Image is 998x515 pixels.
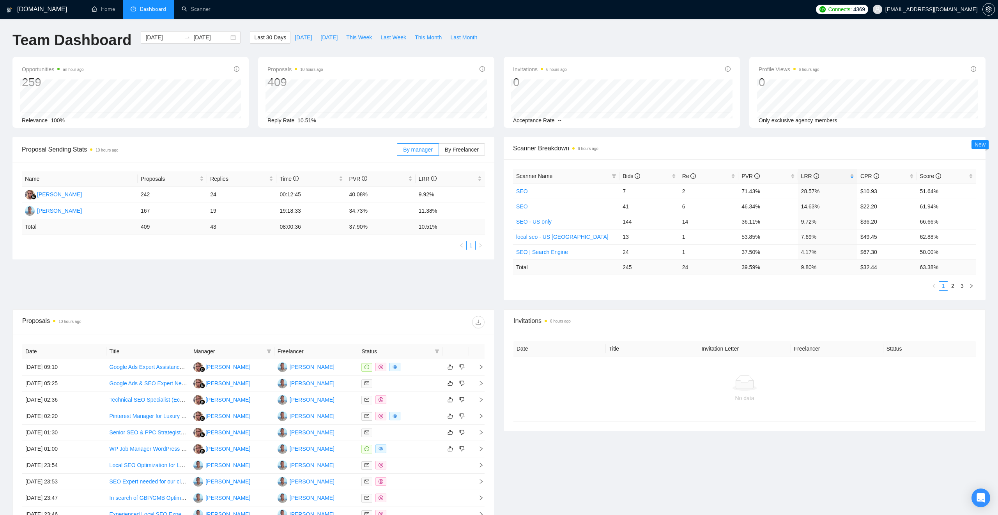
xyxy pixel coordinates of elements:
input: End date [193,33,229,42]
a: MW[PERSON_NAME] [278,478,334,484]
li: 1 [939,281,948,291]
span: info-circle [431,176,437,181]
span: dashboard [131,6,136,12]
span: right [969,284,974,288]
input: Start date [145,33,181,42]
span: New [975,141,986,148]
td: Total [22,219,138,235]
button: like [446,379,455,388]
img: MW [278,395,287,405]
a: 2 [948,282,957,290]
div: [PERSON_NAME] [290,461,334,469]
div: [PERSON_NAME] [205,444,250,453]
span: info-circle [690,173,696,179]
div: [PERSON_NAME] [205,477,250,486]
td: 24 [679,259,738,275]
span: info-circle [754,173,760,179]
td: 43 [207,219,276,235]
img: gigradar-bm.png [200,383,205,388]
img: MW [25,206,35,216]
td: $10.93 [857,183,917,199]
span: Proposals [141,175,198,183]
span: mail [365,430,369,435]
div: [PERSON_NAME] [205,494,250,502]
a: Senior SEO & PPC Strategist | Driving Growth for Multi-Million $ Sports Construction Company [110,429,338,436]
td: 50.00% [917,244,977,259]
span: info-circle [936,173,941,179]
td: 9.80 % [798,259,857,275]
a: SEO Expert needed for our clients [110,478,192,485]
span: filter [265,346,273,357]
td: 46.34% [738,199,798,214]
li: Previous Page [929,281,939,291]
div: [PERSON_NAME] [290,494,334,502]
span: message [365,446,369,451]
span: dislike [459,429,465,436]
a: 1 [467,241,475,250]
span: filter [435,349,439,354]
span: Only exclusive agency members [759,117,837,123]
span: Profile Views [759,65,819,74]
div: 0 [759,75,819,90]
button: Last Month [446,31,481,44]
td: 40.08% [346,187,416,203]
img: upwork-logo.png [819,6,826,12]
img: MW [193,460,203,470]
th: Date [513,341,606,356]
img: MW [278,444,287,454]
span: [DATE] [320,33,338,42]
a: searchScanner [182,6,211,12]
button: dislike [457,428,467,437]
div: [PERSON_NAME] [205,412,250,420]
td: 1 [679,244,738,259]
span: PVR [741,173,760,179]
span: This Month [415,33,442,42]
div: [PERSON_NAME] [290,477,334,486]
button: setting [982,3,995,16]
a: SEO | Search Engine [516,249,568,255]
span: download [472,319,484,325]
button: Last 30 Days [250,31,290,44]
button: right [476,241,485,250]
td: 9.72% [798,214,857,229]
img: KG [193,395,203,405]
a: setting [982,6,995,12]
span: swap-right [184,34,190,41]
td: $36.20 [857,214,917,229]
a: 1 [939,282,948,290]
button: dislike [457,379,467,388]
span: mail [365,496,369,500]
button: left [929,281,939,291]
span: LRR [419,176,437,182]
td: 409 [138,219,207,235]
div: [PERSON_NAME] [205,428,250,437]
td: $67.30 [857,244,917,259]
img: gigradar-bm.png [31,194,36,199]
a: MW[PERSON_NAME] [278,462,334,468]
a: KG[PERSON_NAME] [25,191,82,197]
span: filter [612,174,616,178]
button: dislike [457,411,467,421]
th: Proposals [138,171,207,187]
span: Proposals [267,65,323,74]
img: KG [25,190,35,199]
a: MW[PERSON_NAME] [278,396,334,402]
a: local seo - US [GEOGRAPHIC_DATA] [516,234,609,240]
div: [PERSON_NAME] [37,206,82,215]
a: MW[PERSON_NAME] [278,413,334,419]
span: Reply Rate [267,117,294,123]
a: Google Ads & SEO Expert Needed to Rank Cleaning Business #1 on Google [110,380,295,386]
a: Pinterest Manager for Luxury Personal Fragrance Brand [110,413,246,419]
span: like [448,364,453,370]
span: Score [920,173,941,179]
button: like [446,444,455,453]
img: MW [278,493,287,503]
td: 242 [138,187,207,203]
th: Date [22,344,106,359]
td: $49.45 [857,229,917,244]
td: 11.38% [416,203,485,219]
img: KG [193,379,203,388]
td: Total [513,259,619,275]
td: 37.50% [738,244,798,259]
